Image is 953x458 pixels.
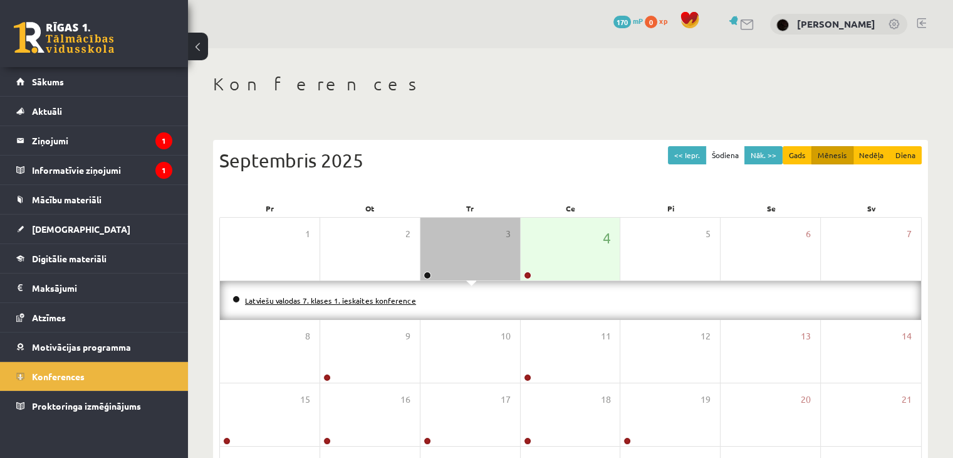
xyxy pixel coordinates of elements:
span: mP [633,16,643,26]
button: Nedēļa [853,146,890,164]
div: Pi [621,200,721,217]
h1: Konferences [213,73,928,95]
img: Linda Rutka [776,19,789,31]
a: Aktuāli [16,97,172,125]
i: 1 [155,162,172,179]
a: Sākums [16,67,172,96]
span: 17 [501,393,511,407]
span: 18 [600,393,610,407]
span: 7 [907,227,912,241]
a: Latviešu valodas 7. klases 1. ieskaites konference [245,296,416,306]
i: 1 [155,132,172,149]
span: 4 [602,227,610,248]
div: Ot [320,200,420,217]
a: Maksājumi [16,274,172,302]
button: << Iepr. [668,146,706,164]
span: Atzīmes [32,312,66,323]
button: Nāk. >> [744,146,783,164]
span: Motivācijas programma [32,341,131,353]
div: Tr [420,200,520,217]
a: [DEMOGRAPHIC_DATA] [16,215,172,243]
legend: Ziņojumi [32,126,172,155]
span: 14 [902,329,912,343]
span: 10 [501,329,511,343]
div: Pr [219,200,320,217]
span: 9 [405,329,410,343]
a: Rīgas 1. Tālmācības vidusskola [14,22,114,53]
span: Proktoringa izmēģinājums [32,400,141,412]
div: Septembris 2025 [219,146,922,174]
span: 5 [706,227,711,241]
div: Ce [520,200,620,217]
span: 16 [400,393,410,407]
button: Gads [783,146,812,164]
button: Diena [889,146,922,164]
span: xp [659,16,667,26]
span: 21 [902,393,912,407]
span: 20 [801,393,811,407]
span: 13 [801,329,811,343]
a: 0 xp [645,16,674,26]
span: [DEMOGRAPHIC_DATA] [32,223,130,235]
span: 170 [613,16,631,28]
a: Ziņojumi1 [16,126,172,155]
a: Proktoringa izmēģinājums [16,391,172,420]
a: Motivācijas programma [16,333,172,361]
span: 11 [600,329,610,343]
span: Digitālie materiāli [32,253,107,264]
span: 12 [700,329,711,343]
span: 8 [305,329,310,343]
a: [PERSON_NAME] [797,18,875,30]
a: Digitālie materiāli [16,244,172,273]
span: 1 [305,227,310,241]
a: Informatīvie ziņojumi1 [16,156,172,184]
button: Šodiena [706,146,745,164]
span: Sākums [32,76,64,87]
div: Sv [821,200,922,217]
a: Mācību materiāli [16,185,172,214]
div: Se [721,200,821,217]
span: 6 [806,227,811,241]
span: Aktuāli [32,105,62,117]
span: 15 [300,393,310,407]
a: Konferences [16,362,172,391]
span: Konferences [32,371,85,382]
span: 0 [645,16,657,28]
span: 19 [700,393,711,407]
a: 170 mP [613,16,643,26]
legend: Maksājumi [32,274,172,302]
legend: Informatīvie ziņojumi [32,156,172,184]
button: Mēnesis [811,146,853,164]
span: 3 [506,227,511,241]
span: 2 [405,227,410,241]
span: Mācību materiāli [32,194,102,205]
a: Atzīmes [16,303,172,332]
